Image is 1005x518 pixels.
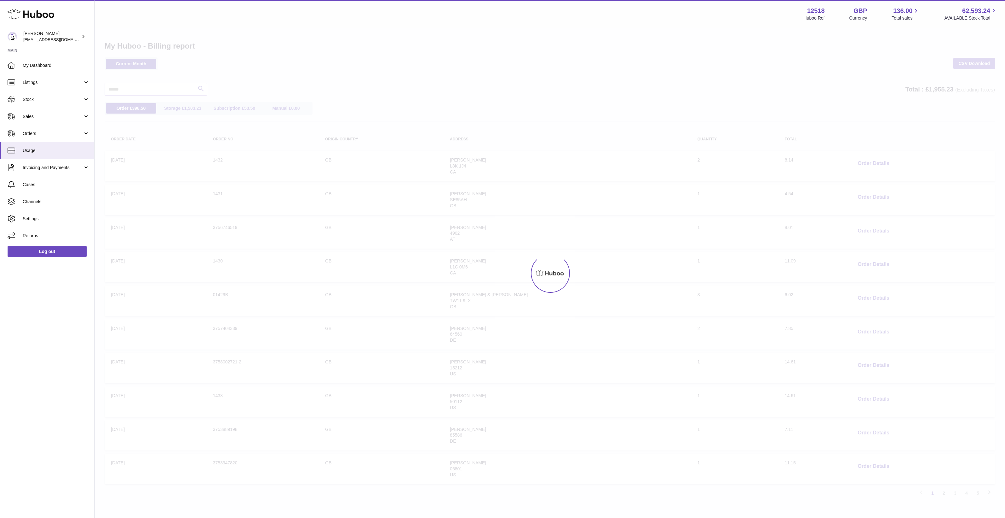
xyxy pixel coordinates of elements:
span: Stock [23,97,83,103]
span: Returns [23,233,89,239]
span: [EMAIL_ADDRESS][DOMAIN_NAME] [23,37,93,42]
span: Cases [23,182,89,188]
span: Channels [23,199,89,205]
span: Sales [23,114,83,120]
div: Currency [849,15,867,21]
span: 136.00 [893,7,912,15]
span: AVAILABLE Stock Total [944,15,997,21]
a: Log out [8,246,87,257]
span: Listings [23,79,83,85]
span: 62,593.24 [962,7,990,15]
div: [PERSON_NAME] [23,31,80,43]
span: My Dashboard [23,62,89,68]
span: Usage [23,148,89,154]
span: Invoicing and Payments [23,165,83,171]
span: Orders [23,131,83,137]
a: 62,593.24 AVAILABLE Stock Total [944,7,997,21]
span: Settings [23,216,89,222]
strong: GBP [853,7,867,15]
strong: 12518 [807,7,825,15]
div: Huboo Ref [804,15,825,21]
span: Total sales [892,15,920,21]
img: internalAdmin-12518@internal.huboo.com [8,32,17,41]
a: 136.00 Total sales [892,7,920,21]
